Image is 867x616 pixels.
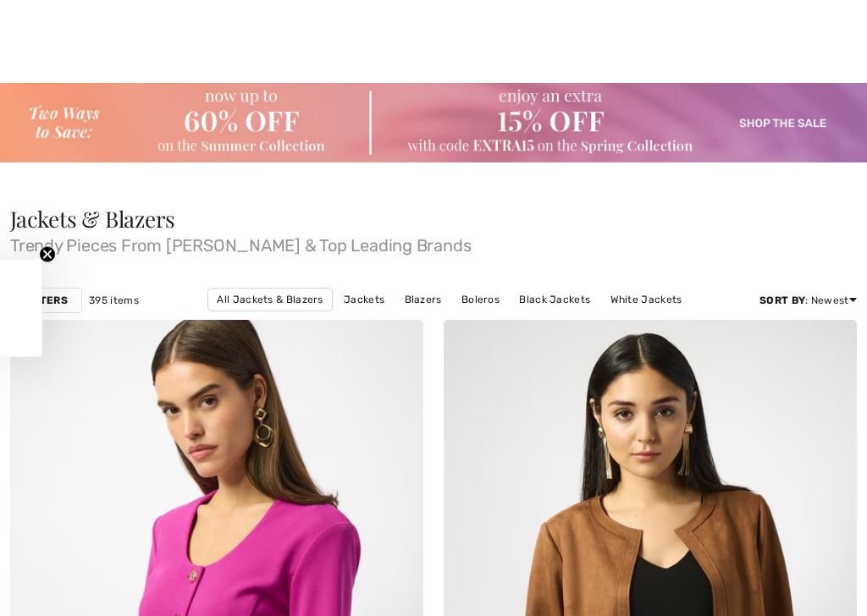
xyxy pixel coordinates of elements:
a: White Jackets [602,289,691,311]
button: Close teaser [39,246,56,263]
a: Jackets [335,289,393,311]
span: Trendy Pieces From [PERSON_NAME] & Top Leading Brands [10,230,857,254]
div: : Newest [759,293,857,308]
a: Blazers [396,289,450,311]
a: All Jackets & Blazers [207,288,332,311]
strong: Sort By [759,294,805,306]
a: [PERSON_NAME] [429,311,531,333]
strong: Filters [25,293,68,308]
span: 395 items [89,293,139,308]
a: [PERSON_NAME] Jackets [282,311,427,333]
a: Boleros [453,289,508,311]
a: Blue Jackets [534,311,617,333]
a: Black Jackets [511,289,599,311]
span: Jackets & Blazers [10,204,175,234]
